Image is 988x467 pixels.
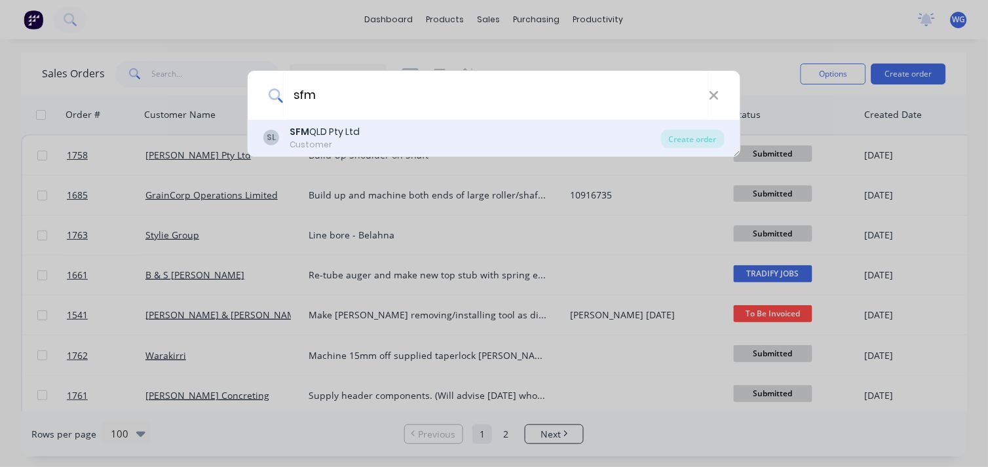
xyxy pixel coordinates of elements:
[290,125,309,138] b: SFM
[290,139,360,151] div: Customer
[661,130,725,148] div: Create order
[283,71,709,120] input: Enter a customer name to create a new order...
[290,125,360,139] div: QLD Pty Ltd
[263,130,279,145] div: SL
